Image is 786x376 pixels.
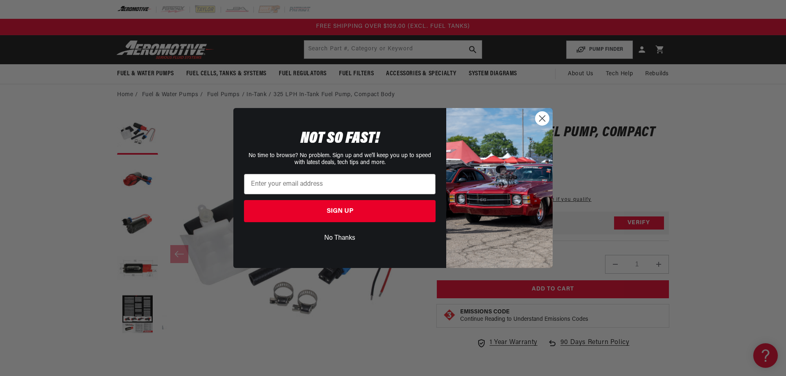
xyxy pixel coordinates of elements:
[244,200,436,222] button: SIGN UP
[446,108,553,268] img: 85cdd541-2605-488b-b08c-a5ee7b438a35.jpeg
[244,230,436,246] button: No Thanks
[244,174,436,194] input: Enter your email address
[535,111,549,126] button: Close dialog
[248,153,431,166] span: No time to browse? No problem. Sign up and we'll keep you up to speed with latest deals, tech tip...
[300,131,379,147] span: NOT SO FAST!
